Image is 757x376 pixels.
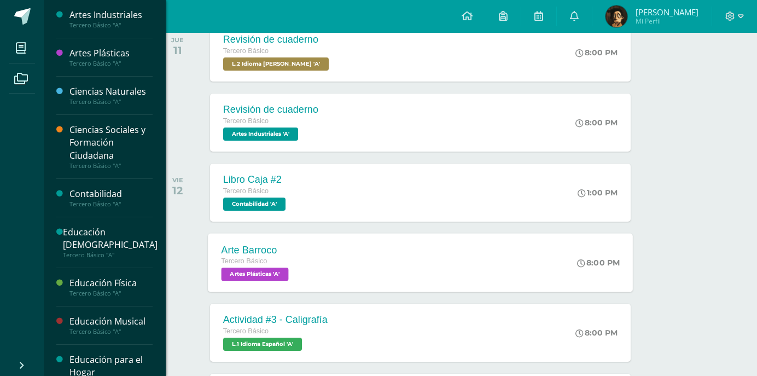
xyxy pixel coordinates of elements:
[223,128,298,141] span: Artes Industriales 'A'
[223,57,329,71] span: L.2 Idioma Maya Kaqchikel 'A'
[69,9,153,29] a: Artes IndustrialesTercero Básico "A"
[171,44,184,57] div: 11
[577,258,620,268] div: 8:00 PM
[221,257,267,265] span: Tercero Básico
[221,268,288,281] span: Artes Plásticas 'A'
[223,117,269,125] span: Tercero Básico
[69,162,153,170] div: Tercero Básico "A"
[605,5,627,27] img: bbaadbe0cdc19caa6fc97f19e8e21bb6.png
[636,7,698,18] span: [PERSON_NAME]
[223,314,328,326] div: Actividad #3 - Caligrafía
[63,226,158,251] div: Educación [DEMOGRAPHIC_DATA]
[223,174,288,186] div: Libro Caja #2
[69,85,153,98] div: Ciencias Naturales
[69,277,153,290] div: Educación Física
[223,104,318,115] div: Revisión de cuaderno
[69,85,153,106] a: Ciencias NaturalesTercero Básico "A"
[69,277,153,297] a: Educación FísicaTercero Básico "A"
[636,16,698,26] span: Mi Perfil
[223,187,269,195] span: Tercero Básico
[69,315,153,335] a: Educación MusicalTercero Básico "A"
[69,21,153,29] div: Tercero Básico "A"
[69,47,153,60] div: Artes Plásticas
[69,188,153,200] div: Contabilidad
[63,226,158,259] a: Educación [DEMOGRAPHIC_DATA]Tercero Básico "A"
[69,9,153,21] div: Artes Industriales
[223,47,269,55] span: Tercero Básico
[575,48,618,57] div: 8:00 PM
[172,184,183,197] div: 12
[69,124,153,161] div: Ciencias Sociales y Formación Ciudadana
[221,244,291,256] div: Arte Barroco
[69,47,153,67] a: Artes PlásticasTercero Básico "A"
[575,328,618,338] div: 8:00 PM
[578,188,618,198] div: 1:00 PM
[172,176,183,184] div: VIE
[69,60,153,67] div: Tercero Básico "A"
[223,327,269,335] span: Tercero Básico
[171,36,184,44] div: JUE
[63,251,158,259] div: Tercero Básico "A"
[223,198,286,211] span: Contabilidad 'A'
[69,315,153,328] div: Educación Musical
[575,118,618,128] div: 8:00 PM
[69,200,153,208] div: Tercero Básico "A"
[223,338,302,351] span: L.1 Idioma Español 'A'
[69,98,153,106] div: Tercero Básico "A"
[223,34,331,45] div: Revisión de cuaderno
[69,188,153,208] a: ContabilidadTercero Básico "A"
[69,124,153,169] a: Ciencias Sociales y Formación CiudadanaTercero Básico "A"
[69,328,153,335] div: Tercero Básico "A"
[69,290,153,297] div: Tercero Básico "A"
